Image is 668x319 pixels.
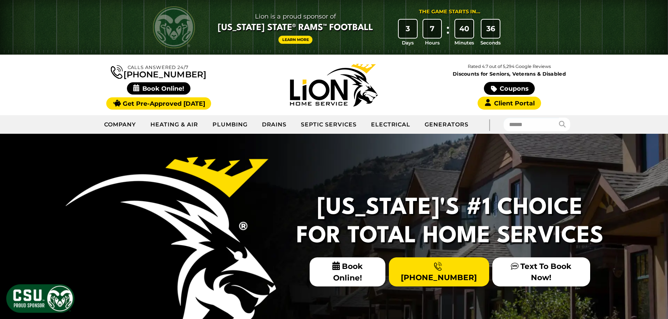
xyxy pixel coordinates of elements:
[454,39,474,46] span: Minutes
[218,22,373,34] span: [US_STATE] State® Rams™ Football
[255,116,294,133] a: Drains
[402,39,414,46] span: Days
[310,257,386,286] span: Book Online!
[389,257,489,286] a: [PHONE_NUMBER]
[218,11,373,22] span: Lion is a proud sponsor of
[106,97,211,110] a: Get Pre-Approved [DATE]
[205,116,255,133] a: Plumbing
[419,8,480,16] div: The Game Starts in...
[421,63,597,70] p: Rated 4.7 out of 5,294 Google Reviews
[278,36,313,44] a: Learn More
[399,20,417,38] div: 3
[444,20,451,47] div: :
[480,39,501,46] span: Seconds
[423,71,596,76] span: Discounts for Seniors, Veterans & Disabled
[111,64,206,79] a: [PHONE_NUMBER]
[455,20,473,38] div: 40
[478,97,541,110] a: Client Portal
[492,257,590,286] a: Text To Book Now!
[294,116,364,133] a: Septic Services
[290,64,378,106] img: Lion Home Service
[418,116,475,133] a: Generators
[364,116,418,133] a: Electrical
[292,194,608,250] h2: [US_STATE]'s #1 Choice For Total Home Services
[5,283,75,314] img: CSU Sponsor Badge
[127,82,190,95] span: Book Online!
[423,20,441,38] div: 7
[425,39,440,46] span: Hours
[475,115,504,134] div: |
[484,82,534,95] a: Coupons
[97,116,144,133] a: Company
[143,116,205,133] a: Heating & Air
[481,20,500,38] div: 36
[153,6,195,48] img: CSU Rams logo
